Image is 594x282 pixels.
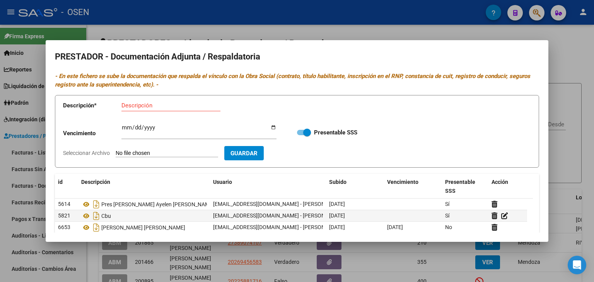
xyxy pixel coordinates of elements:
span: Descripción [81,179,110,185]
span: [DATE] [329,201,345,207]
span: Guardar [230,150,258,157]
h2: PRESTADOR - Documentación Adjunta / Respaldatoria [55,49,539,64]
datatable-header-cell: Descripción [78,174,210,199]
span: [DATE] [329,224,345,230]
p: Descripción [63,101,121,110]
i: - En este fichero se sube la documentación que respalda el vínculo con la Obra Social (contrato, ... [55,73,530,88]
span: No [445,224,452,230]
span: id [58,179,63,185]
datatable-header-cell: Acción [488,174,527,199]
span: 5614 [58,201,70,207]
datatable-header-cell: Subido [326,174,384,199]
i: Descargar documento [91,210,101,222]
i: Descargar documento [91,198,101,211]
span: [EMAIL_ADDRESS][DOMAIN_NAME] - [PERSON_NAME] [213,201,344,207]
span: Seleccionar Archivo [63,150,110,156]
span: [EMAIL_ADDRESS][DOMAIN_NAME] - [PERSON_NAME] [213,224,344,230]
i: Descargar documento [91,221,101,234]
span: Vencimiento [387,179,418,185]
button: Guardar [224,146,264,160]
p: Vencimiento [63,129,121,138]
span: Subido [329,179,346,185]
span: 5821 [58,212,70,219]
datatable-header-cell: Usuario [210,174,326,199]
strong: Presentable SSS [314,129,357,136]
datatable-header-cell: id [55,174,78,199]
span: Presentable SSS [445,179,475,194]
span: Acción [492,179,508,185]
span: Cbu [101,213,111,219]
span: Sí [445,201,449,207]
span: Usuario [213,179,232,185]
span: [DATE] [387,224,403,230]
span: [DATE] [329,212,345,219]
div: Open Intercom Messenger [568,256,586,274]
span: [PERSON_NAME] [PERSON_NAME] [101,224,185,231]
span: 6653 [58,224,70,230]
datatable-header-cell: Presentable SSS [442,174,488,199]
span: Pres [PERSON_NAME] Ayelen [PERSON_NAME] 2024 [101,201,228,207]
span: [EMAIL_ADDRESS][DOMAIN_NAME] - [PERSON_NAME] [213,212,344,219]
span: Sí [445,212,449,219]
datatable-header-cell: Vencimiento [384,174,442,199]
